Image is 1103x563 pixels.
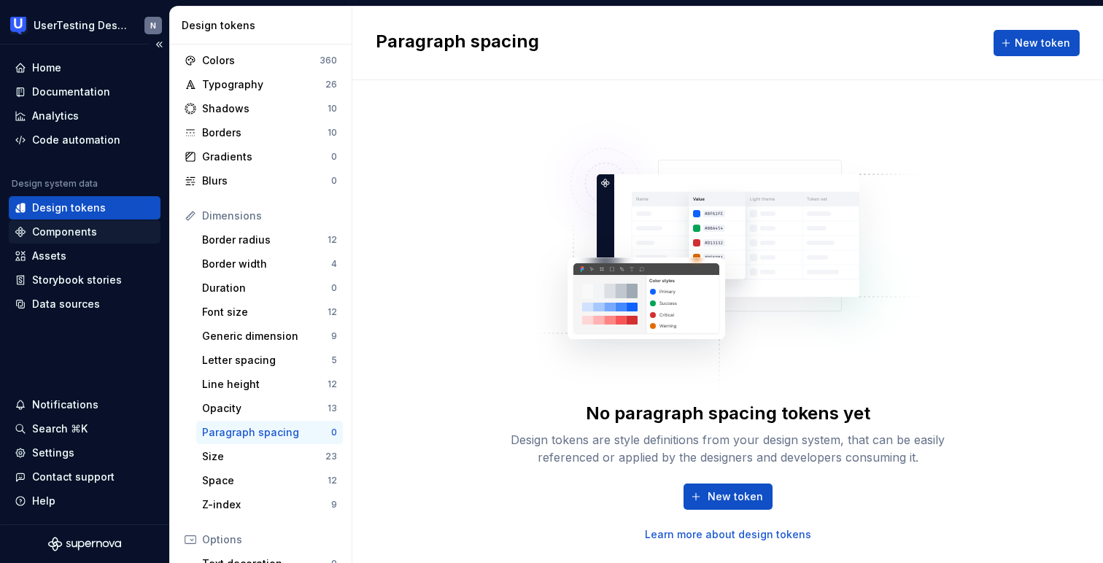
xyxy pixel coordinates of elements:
div: Opacity [202,401,328,416]
div: Typography [202,77,325,92]
div: Options [202,532,337,547]
a: Borders10 [179,121,343,144]
a: Letter spacing5 [196,349,343,372]
div: Code automation [32,133,120,147]
button: New token [994,30,1080,56]
div: Design system data [12,178,98,190]
div: Dimensions [202,209,337,223]
div: Search ⌘K [32,422,88,436]
a: Data sources [9,292,160,316]
a: Line height12 [196,373,343,396]
div: 12 [328,475,337,486]
div: Help [32,494,55,508]
a: Blurs0 [179,169,343,193]
div: N [150,20,156,31]
div: Shadows [202,101,328,116]
button: Collapse sidebar [149,34,169,55]
button: UserTesting Design SystemN [3,9,166,41]
span: New token [1015,36,1070,50]
div: 5 [331,354,337,366]
a: Border width4 [196,252,343,276]
div: Design tokens [182,18,346,33]
div: Components [32,225,97,239]
div: Blurs [202,174,331,188]
div: Gradients [202,150,331,164]
a: Shadows10 [179,97,343,120]
a: Colors360 [179,49,343,72]
a: Space12 [196,469,343,492]
div: Analytics [32,109,79,123]
div: Duration [202,281,331,295]
a: Gradients0 [179,145,343,168]
span: New token [708,489,763,504]
img: 41adf70f-fc1c-4662-8e2d-d2ab9c673b1b.png [10,17,28,34]
div: Z-index [202,497,331,512]
button: New token [684,484,773,510]
a: Generic dimension9 [196,325,343,348]
a: Storybook stories [9,268,160,292]
div: 9 [331,330,337,342]
div: Font size [202,305,328,319]
a: Code automation [9,128,160,152]
div: 0 [331,175,337,187]
div: Settings [32,446,74,460]
div: Notifications [32,397,98,412]
div: 0 [331,427,337,438]
div: Space [202,473,328,488]
div: 26 [325,79,337,90]
div: 10 [328,127,337,139]
div: 4 [331,258,337,270]
a: Learn more about design tokens [645,527,811,542]
div: Border width [202,257,331,271]
div: 12 [328,306,337,318]
div: 0 [331,282,337,294]
div: Line height [202,377,328,392]
div: Design tokens are style definitions from your design system, that can be easily referenced or app... [495,431,961,466]
div: 12 [328,378,337,390]
div: Design tokens [32,201,106,215]
a: Home [9,56,160,79]
a: Size23 [196,445,343,468]
button: Search ⌘K [9,417,160,440]
div: Borders [202,125,328,140]
div: Paragraph spacing [202,425,331,440]
div: 23 [325,451,337,462]
div: Documentation [32,85,110,99]
div: Home [32,61,61,75]
div: 360 [320,55,337,66]
a: Duration0 [196,276,343,300]
div: Letter spacing [202,353,331,368]
div: Storybook stories [32,273,122,287]
div: Border radius [202,233,328,247]
div: UserTesting Design System [34,18,127,33]
a: Font size12 [196,300,343,324]
div: Generic dimension [202,329,331,343]
div: Assets [32,249,66,263]
button: Contact support [9,465,160,489]
a: Settings [9,441,160,465]
div: Contact support [32,470,115,484]
div: No paragraph spacing tokens yet [586,402,870,425]
a: Design tokens [9,196,160,220]
a: Analytics [9,104,160,128]
div: 9 [331,499,337,510]
div: 10 [328,103,337,114]
a: Assets [9,244,160,268]
a: Opacity13 [196,397,343,420]
div: Size [202,449,325,464]
button: Help [9,489,160,513]
a: Components [9,220,160,244]
a: Documentation [9,80,160,104]
div: Data sources [32,297,100,311]
div: 0 [331,151,337,163]
div: 12 [328,234,337,246]
button: Notifications [9,393,160,416]
a: Typography26 [179,73,343,96]
div: Colors [202,53,320,68]
a: Paragraph spacing0 [196,421,343,444]
a: Z-index9 [196,493,343,516]
a: Border radius12 [196,228,343,252]
svg: Supernova Logo [48,537,121,551]
div: 13 [328,403,337,414]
